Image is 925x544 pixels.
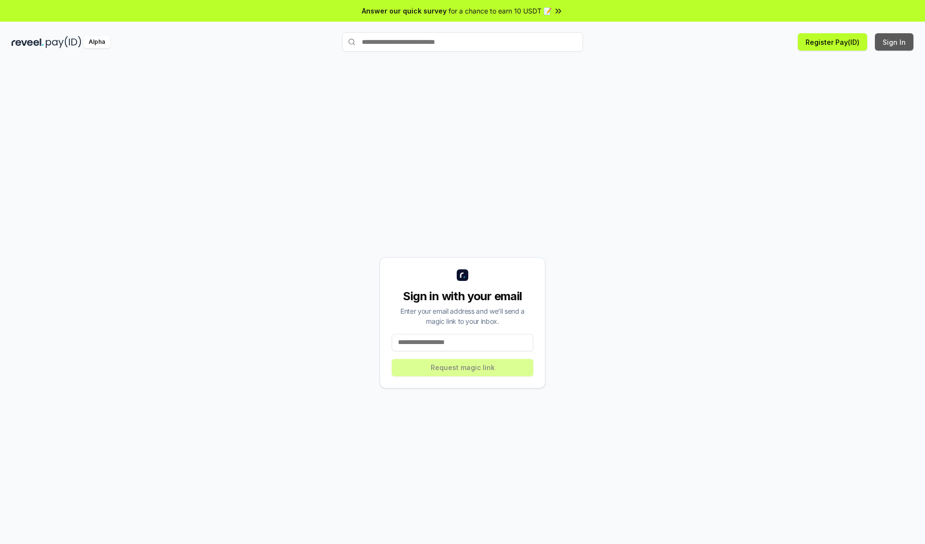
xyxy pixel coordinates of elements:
[875,33,913,51] button: Sign In
[457,269,468,281] img: logo_small
[392,289,533,304] div: Sign in with your email
[46,36,81,48] img: pay_id
[83,36,110,48] div: Alpha
[392,306,533,326] div: Enter your email address and we’ll send a magic link to your inbox.
[798,33,867,51] button: Register Pay(ID)
[12,36,44,48] img: reveel_dark
[362,6,447,16] span: Answer our quick survey
[449,6,552,16] span: for a chance to earn 10 USDT 📝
